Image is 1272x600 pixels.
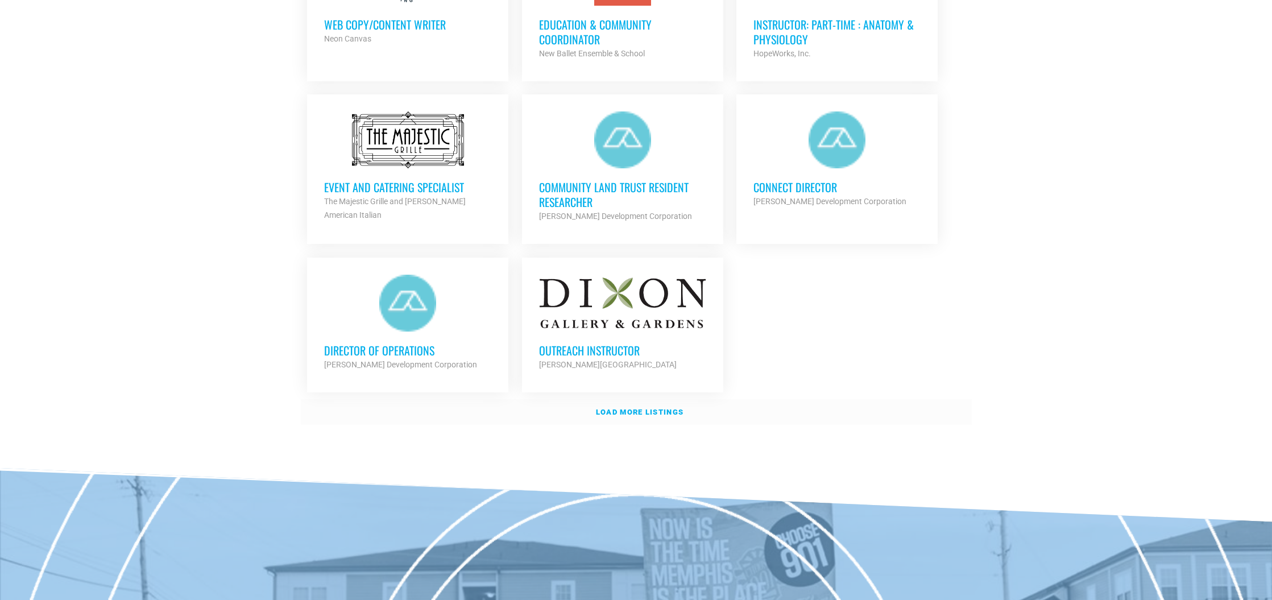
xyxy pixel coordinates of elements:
[52,131,104,140] span: Clip a screenshot
[324,17,491,32] h3: Web Copy/Content Writer
[753,197,906,206] strong: [PERSON_NAME] Development Corporation
[596,408,683,416] strong: Load more listings
[324,34,371,43] strong: Neon Canvas
[52,113,89,122] span: Clip a block
[324,360,477,369] strong: [PERSON_NAME] Development Corporation
[753,180,921,195] h3: Connect Director
[28,526,206,539] div: Destination
[324,180,491,195] h3: Event and Catering Specialist
[324,197,466,220] strong: The Majestic Grille and [PERSON_NAME] American Italian
[52,95,152,104] span: Clip a selection (Select text first)
[138,160,199,174] span: Clear all and close
[522,258,723,388] a: Outreach Instructor [PERSON_NAME][GEOGRAPHIC_DATA]
[539,17,706,47] h3: Education & Community Coordinator
[47,541,85,555] span: Inbox Panel
[539,343,706,358] h3: Outreach Instructor
[539,180,706,209] h3: Community Land Trust Resident Researcher
[307,258,508,388] a: Director of Operations [PERSON_NAME] Development Corporation
[34,72,208,90] button: Clip a bookmark
[324,343,491,358] h3: Director of Operations
[539,49,645,58] strong: New Ballet Ensemble & School
[522,94,723,240] a: Community Land Trust Resident Researcher [PERSON_NAME] Development Corporation
[753,17,921,47] h3: Instructor: Part-Time : Anatomy & Physiology
[753,49,811,58] strong: HopeWorks, Inc.
[29,49,212,72] input: Untitled
[34,109,208,127] button: Clip a block
[736,94,938,225] a: Connect Director [PERSON_NAME] Development Corporation
[52,77,103,86] span: Clip a bookmark
[307,94,508,239] a: Event and Catering Specialist The Majestic Grille and [PERSON_NAME] American Italian
[34,127,208,145] button: Clip a screenshot
[539,212,692,221] strong: [PERSON_NAME] Development Corporation
[539,360,677,369] strong: [PERSON_NAME][GEOGRAPHIC_DATA]
[54,15,74,24] span: xTiles
[301,399,972,425] a: Load more listings
[34,90,208,109] button: Clip a selection (Select text first)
